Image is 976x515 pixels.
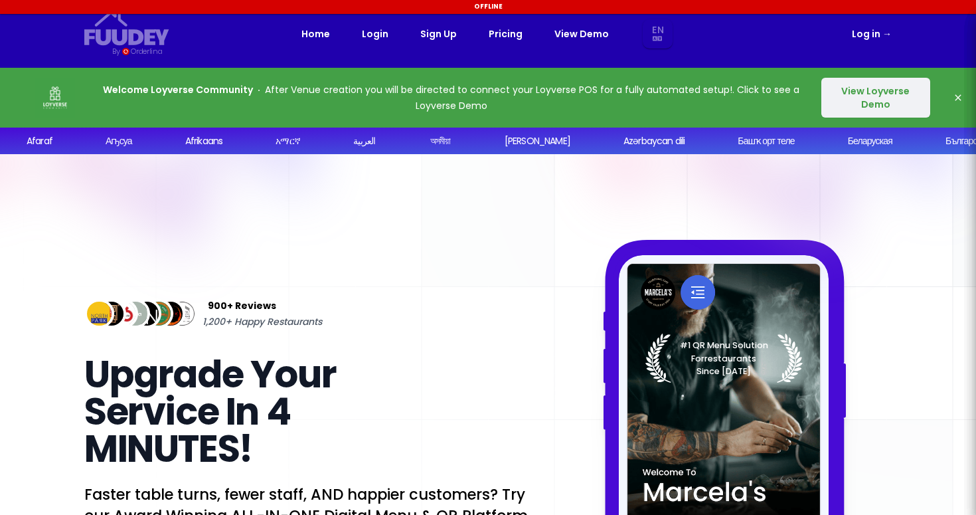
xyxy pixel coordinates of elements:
[27,134,52,148] div: Afaraf
[96,299,126,329] img: Review Img
[112,46,120,57] div: By
[852,26,892,42] a: Log in
[2,2,974,11] div: Offline
[882,27,892,41] span: →
[208,298,276,314] span: 900+ Reviews
[167,299,197,329] img: Review Img
[132,299,162,329] img: Review Img
[848,134,892,148] div: Беларуская
[144,299,174,329] img: Review Img
[120,299,150,329] img: Review Img
[505,134,570,148] div: [PERSON_NAME]
[738,134,794,148] div: Башҡорт теле
[84,11,169,46] svg: {/* Added fill="currentColor" here */} {/* This rectangle defines the background. Its explicit fi...
[276,134,300,148] div: አማርኛ
[203,314,322,330] span: 1,200+ Happy Restaurants
[301,26,330,42] a: Home
[131,46,162,57] div: Orderlina
[84,348,336,475] span: Upgrade Your Service In 4 MINUTES!
[489,26,523,42] a: Pricing
[554,26,609,42] a: View Demo
[101,82,802,114] p: After Venue creation you will be directed to connect your Loyverse POS for a fully automated setu...
[185,134,222,148] div: Afrikaans
[821,78,930,118] button: View Loyverse Demo
[156,299,186,329] img: Review Img
[108,299,138,329] img: Review Img
[430,134,451,148] div: অসমীয়া
[353,134,375,148] div: العربية
[106,134,132,148] div: Аҧсуа
[623,134,685,148] div: Azərbaycan dili
[420,26,457,42] a: Sign Up
[103,83,253,96] strong: Welcome Loyverse Community
[84,299,114,329] img: Review Img
[645,334,803,383] img: Laurel
[362,26,388,42] a: Login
